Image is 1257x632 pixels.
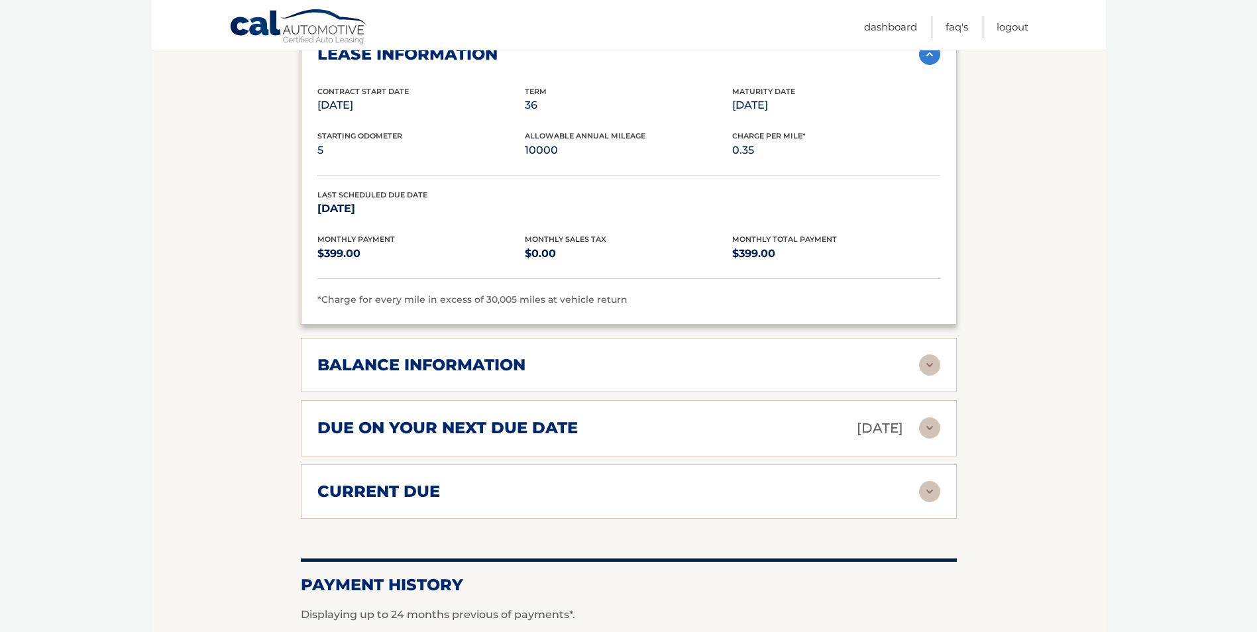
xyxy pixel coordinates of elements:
[317,355,525,375] h2: balance information
[732,244,940,263] p: $399.00
[919,417,940,439] img: accordion-rest.svg
[919,481,940,502] img: accordion-rest.svg
[317,244,525,263] p: $399.00
[317,87,409,96] span: Contract Start Date
[317,235,395,244] span: Monthly Payment
[864,16,917,38] a: Dashboard
[919,354,940,376] img: accordion-rest.svg
[732,96,940,115] p: [DATE]
[732,87,795,96] span: Maturity Date
[525,131,645,140] span: Allowable Annual Mileage
[317,418,578,438] h2: due on your next due date
[525,96,732,115] p: 36
[317,199,525,218] p: [DATE]
[525,87,547,96] span: Term
[732,131,806,140] span: Charge Per Mile*
[317,44,498,64] h2: lease information
[946,16,968,38] a: FAQ's
[919,44,940,65] img: accordion-active.svg
[317,96,525,115] p: [DATE]
[732,235,837,244] span: Monthly Total Payment
[525,244,732,263] p: $0.00
[301,607,957,623] p: Displaying up to 24 months previous of payments*.
[229,9,368,47] a: Cal Automotive
[732,141,940,160] p: 0.35
[317,141,525,160] p: 5
[301,575,957,595] h2: Payment History
[317,293,628,305] span: *Charge for every mile in excess of 30,005 miles at vehicle return
[317,482,440,501] h2: current due
[317,190,427,199] span: Last Scheduled Due Date
[525,235,606,244] span: Monthly Sales Tax
[525,141,732,160] p: 10000
[997,16,1028,38] a: Logout
[317,131,402,140] span: Starting Odometer
[857,417,903,440] p: [DATE]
